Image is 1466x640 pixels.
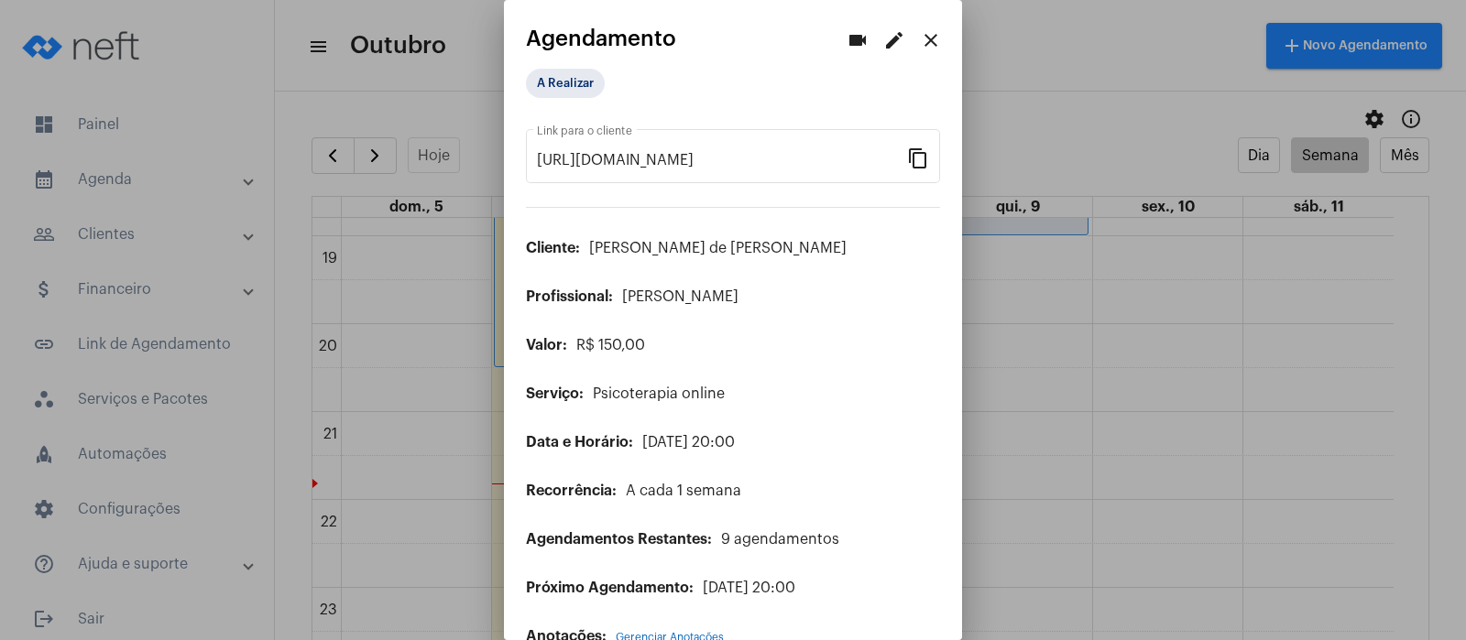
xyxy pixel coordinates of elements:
[526,27,676,50] span: Agendamento
[526,69,605,98] mat-chip: A Realizar
[537,152,907,168] input: Link
[703,580,795,595] span: [DATE] 20:00
[589,241,847,255] span: [PERSON_NAME] de [PERSON_NAME]
[907,146,929,168] mat-icon: content_copy
[576,338,645,353] span: R$ 150,00
[626,483,741,498] span: A cada 1 semana
[526,241,580,255] span: Cliente:
[593,386,725,401] span: Psicoterapia online
[526,386,584,401] span: Serviço:
[526,289,613,304] span: Profissional:
[622,289,738,304] span: [PERSON_NAME]
[526,338,567,353] span: Valor:
[847,29,869,51] mat-icon: videocam
[526,435,633,450] span: Data e Horário:
[721,532,839,547] span: 9 agendamentos
[920,29,942,51] mat-icon: close
[883,29,905,51] mat-icon: edit
[526,532,712,547] span: Agendamentos Restantes:
[642,435,735,450] span: [DATE] 20:00
[526,580,694,595] span: Próximo Agendamento:
[526,483,617,498] span: Recorrência:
